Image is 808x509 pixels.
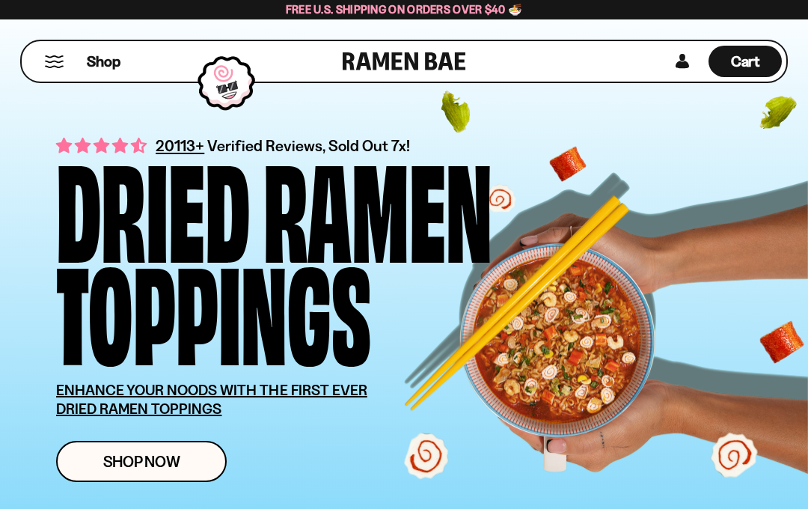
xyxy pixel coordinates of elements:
[87,52,120,72] span: Shop
[56,381,367,418] u: ENHANCE YOUR NOODS WITH THE FIRST EVER DRIED RAMEN TOPPINGS
[731,52,760,70] span: Cart
[87,46,120,77] a: Shop
[103,454,180,469] span: Shop Now
[263,153,492,256] div: Ramen
[56,441,227,482] a: Shop Now
[708,41,782,82] a: Cart
[56,153,250,256] div: Dried
[56,256,371,359] div: Toppings
[44,55,64,68] button: Mobile Menu Trigger
[286,2,523,16] span: Free U.S. Shipping on Orders over $40 🍜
